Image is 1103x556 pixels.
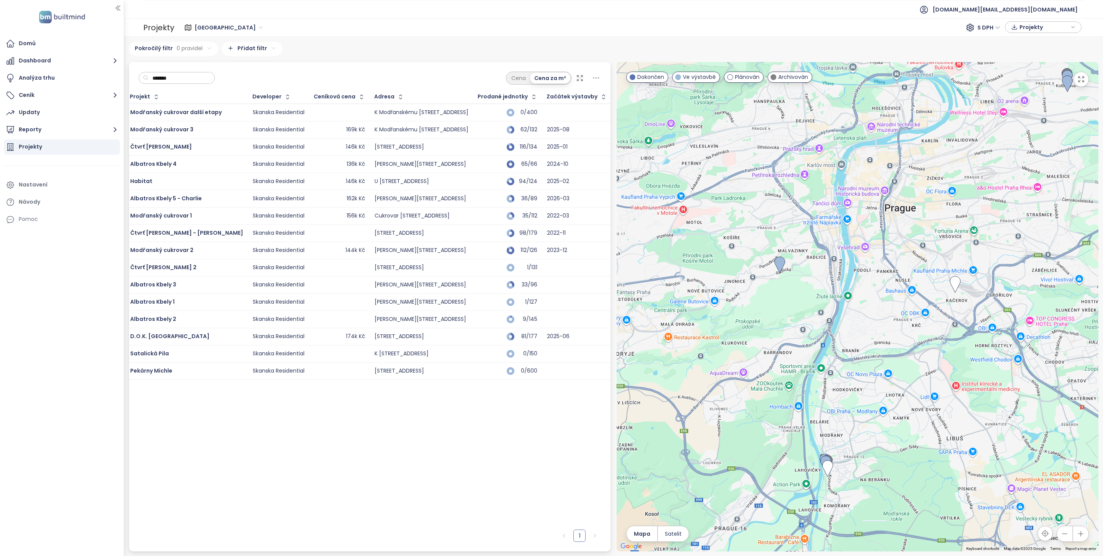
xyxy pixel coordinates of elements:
div: 2025-01 [547,144,568,150]
span: 0 pravidel [177,44,203,52]
div: Ceníková cena [314,94,355,99]
a: Modřanský cukrovar 1 [130,212,192,219]
span: Ve výstavbě [683,73,716,81]
button: left [558,530,570,542]
div: 81/177 [518,334,537,339]
a: Modřanský cukrovar další etapy [130,108,222,116]
div: Nastavení [19,180,47,190]
a: Čtvrť [PERSON_NAME] - [PERSON_NAME] [130,229,243,237]
span: Modřanský cukrovar 2 [130,246,193,254]
a: Albatros Kbely 2 [130,315,176,323]
div: 169k Kč [346,126,365,133]
div: 2022-11 [547,230,566,237]
li: Následující strana [589,530,601,542]
a: Albatros Kbely 3 [130,281,176,288]
button: Satelit [658,526,689,541]
button: Ceník [4,88,120,103]
div: 2025-08 [547,126,570,133]
a: Čtvrť [PERSON_NAME] 2 [130,263,196,271]
div: Pomoc [19,214,38,224]
div: K [STREET_ADDRESS] [375,350,429,357]
span: Mapa [634,530,650,538]
span: Habitat [130,177,152,185]
div: 35/112 [518,213,537,218]
div: K Modřanskému [STREET_ADDRESS] [375,109,468,116]
a: Nastavení [4,177,120,193]
div: 33/96 [518,282,537,287]
div: Skanska Residential [253,144,304,150]
div: 65/66 [518,162,537,167]
div: 1/127 [518,299,537,304]
div: Pomoc [4,212,120,227]
a: Albatros Kbely 1 [130,298,175,306]
div: 146k Kč [346,144,365,150]
a: Analýza trhu [4,70,120,86]
div: 2025-02 [547,178,569,185]
div: Cena za m² [530,73,570,83]
div: 2024-10 [547,161,568,168]
div: 0/150 [518,351,537,356]
span: Projekty [1020,21,1069,33]
div: Domů [19,39,36,48]
li: 1 [573,530,586,542]
div: [STREET_ADDRESS] [375,264,424,271]
span: left [562,533,566,538]
div: Skanska Residential [253,316,304,323]
div: U [STREET_ADDRESS] [375,178,429,185]
button: Reporty [4,122,120,137]
div: Prodané jednotky [478,94,528,99]
div: Skanska Residential [253,195,304,202]
div: Skanska Residential [253,299,304,306]
div: Cukrovar [STREET_ADDRESS] [375,213,450,219]
div: 62/132 [518,127,537,132]
div: Skanska Residential [253,350,304,357]
div: 0/400 [518,110,537,115]
div: 174k Kč [346,333,365,340]
div: [PERSON_NAME][STREET_ADDRESS] [375,316,466,323]
div: Adresa [374,94,394,99]
a: Albatros Kbely 4 [130,160,177,168]
a: Pekárny Michle [130,367,172,374]
a: Modřanský cukrovar 3 [130,126,193,133]
div: K Modřanskému [STREET_ADDRESS] [375,126,468,133]
div: [STREET_ADDRESS] [375,333,424,340]
a: Čtvrť [PERSON_NAME] [130,143,192,150]
div: [PERSON_NAME][STREET_ADDRESS] [375,247,466,254]
a: Satalická Pila [130,350,169,357]
div: 2025-06 [547,333,570,340]
div: [STREET_ADDRESS] [375,368,424,374]
div: Skanska Residential [253,281,304,288]
div: Developer [252,94,281,99]
div: Cena [507,73,530,83]
div: Analýza trhu [19,73,55,83]
div: 2023-12 [547,247,567,254]
div: 2026-03 [547,195,570,202]
div: 162k Kč [347,195,365,202]
div: [STREET_ADDRESS] [375,144,424,150]
div: Začátek výstavby [547,94,597,99]
div: Skanska Residential [253,333,304,340]
div: Návody [19,197,40,207]
div: 94/124 [518,179,537,184]
div: Skanska Residential [253,109,304,116]
button: Mapa [627,526,657,541]
span: Satelit [665,530,682,538]
span: Praha [195,22,263,33]
span: Plánován [735,73,759,81]
div: Updaty [19,108,40,117]
a: D.O.K. [GEOGRAPHIC_DATA] [130,332,209,340]
div: 156k Kč [347,213,365,219]
div: Skanska Residential [253,264,304,271]
div: Projekty [19,142,42,152]
a: Open this area in Google Maps (opens a new window) [619,541,644,551]
div: Projekty [143,20,174,35]
div: 112/126 [518,248,537,253]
